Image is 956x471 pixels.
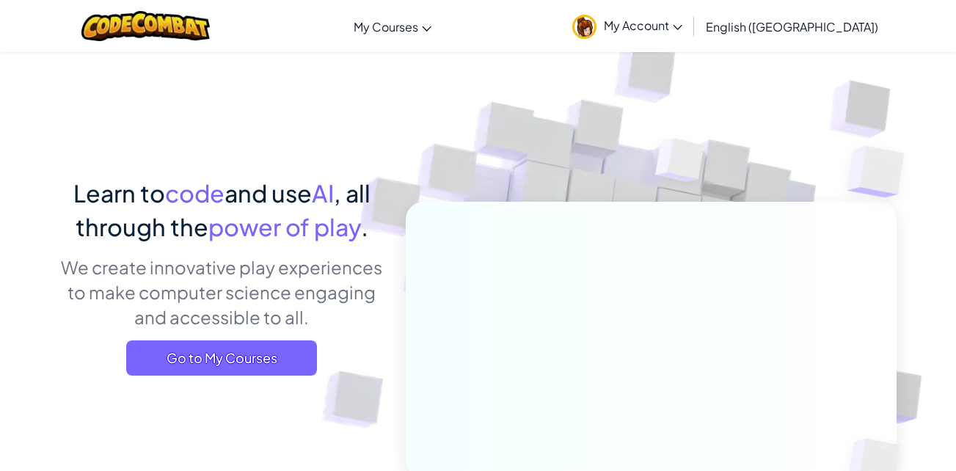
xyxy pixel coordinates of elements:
[706,19,878,34] span: English ([GEOGRAPHIC_DATA])
[346,7,439,46] a: My Courses
[81,11,210,41] img: CodeCombat logo
[818,110,945,234] img: Overlap cubes
[165,178,225,208] span: code
[60,255,384,329] p: We create innovative play experiences to make computer science engaging and accessible to all.
[225,178,312,208] span: and use
[312,178,334,208] span: AI
[126,340,317,376] a: Go to My Courses
[208,212,361,241] span: power of play
[572,15,596,39] img: avatar
[627,109,733,219] img: Overlap cubes
[565,3,690,49] a: My Account
[698,7,886,46] a: English ([GEOGRAPHIC_DATA])
[354,19,418,34] span: My Courses
[361,212,368,241] span: .
[73,178,165,208] span: Learn to
[604,18,682,33] span: My Account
